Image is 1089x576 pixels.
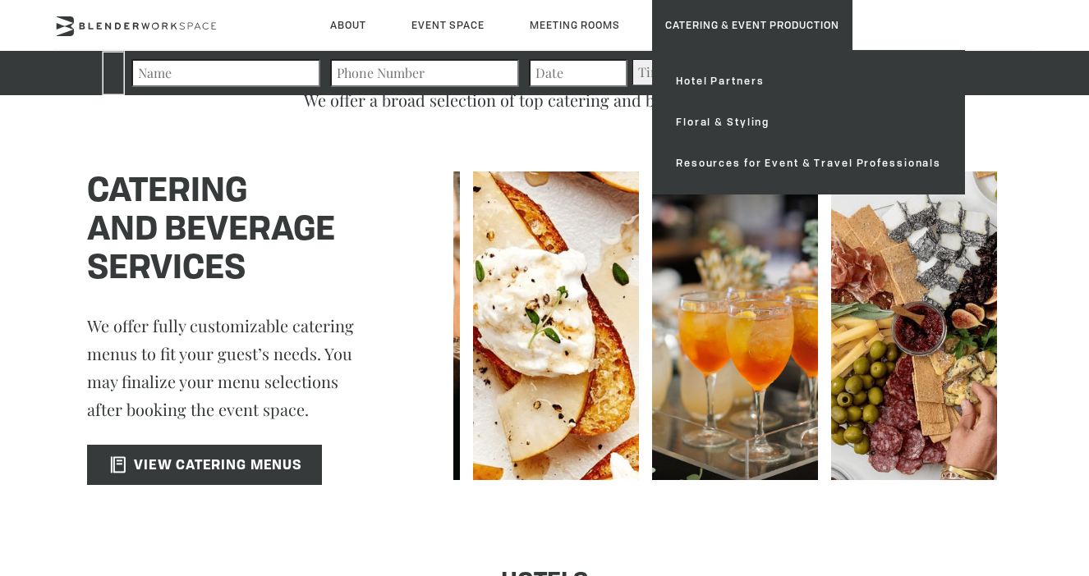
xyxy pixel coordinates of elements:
[54,89,1034,111] p: We offer a broad selection of top catering and beverage packages
[87,445,322,485] a: VIEW CATERING MENUS
[1006,308,1022,324] button: Next
[87,312,361,423] p: We offer fully customizable catering menus to fit your guest’s needs. You may finalize your menu ...
[433,308,449,324] button: Previous
[663,102,954,143] a: Floral & Styling
[330,59,519,87] input: Phone Number
[102,459,302,473] span: VIEW CATERING MENUS
[663,143,954,184] a: Resources for Event & Travel Professionals
[473,171,639,503] img: vegan-menu-V1.jpg
[793,366,1089,576] iframe: Chat Widget
[87,174,361,290] h1: CATERING AND BEVERAGE SERVICES
[529,59,627,87] input: Date
[652,171,818,503] img: holiday-reception2.jpg
[831,171,997,503] img: main-menu-V1.jpg
[131,59,320,87] input: Name
[663,61,954,102] a: Hotel Partners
